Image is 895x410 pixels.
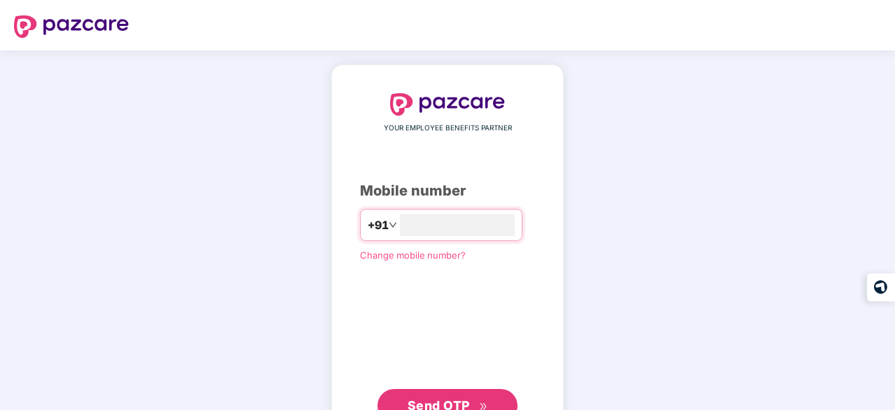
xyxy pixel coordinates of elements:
span: down [389,221,397,229]
div: Mobile number [360,180,535,202]
span: YOUR EMPLOYEE BENEFITS PARTNER [384,123,512,134]
span: +91 [368,217,389,234]
a: Change mobile number? [360,250,466,261]
img: logo [390,93,505,116]
img: logo [14,15,129,38]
